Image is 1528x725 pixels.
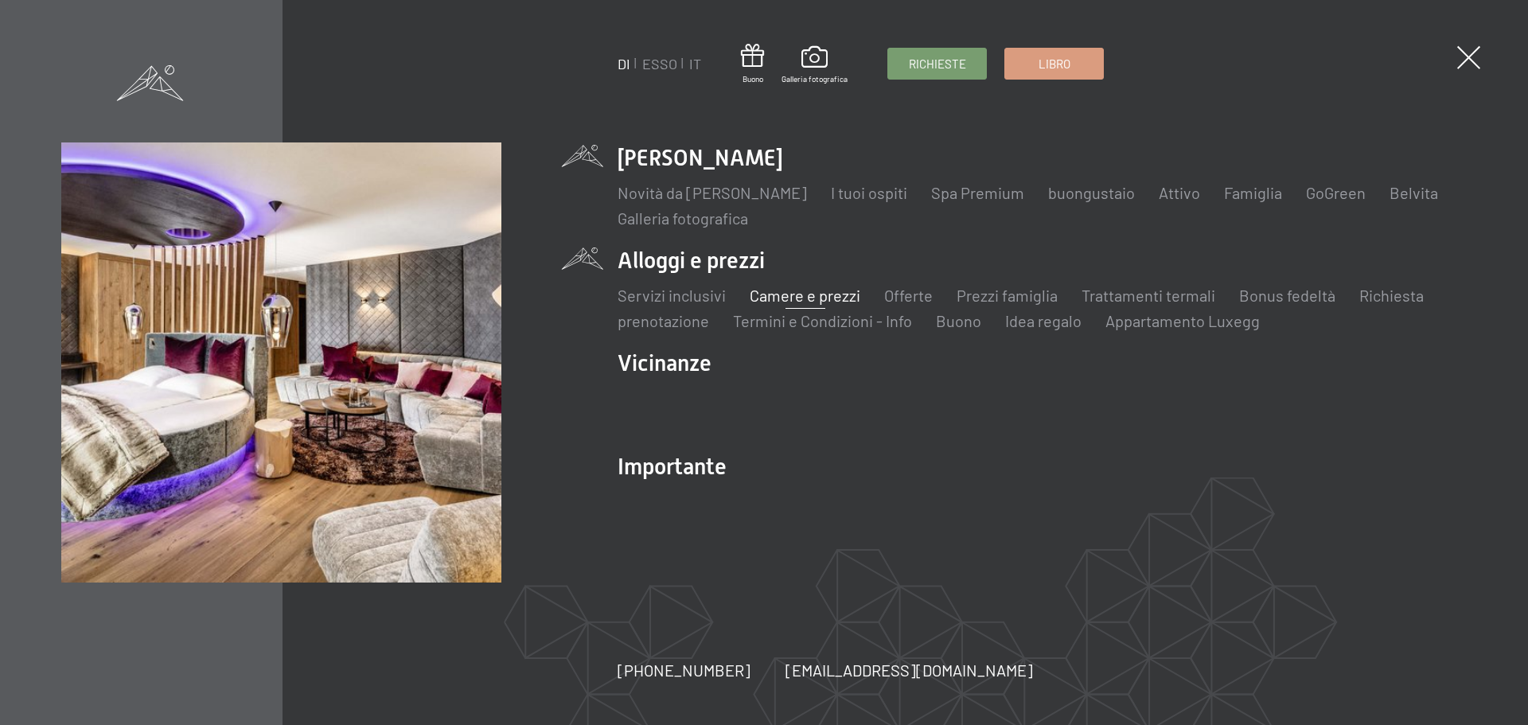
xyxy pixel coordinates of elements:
[743,74,763,84] font: Buono
[741,44,764,84] a: Buono
[931,183,1024,202] a: Spa Premium
[785,661,1033,680] font: [EMAIL_ADDRESS][DOMAIN_NAME]
[618,286,726,305] a: Servizi inclusivi
[642,55,677,72] a: ESSO
[1359,286,1424,305] a: Richiesta
[618,55,630,72] a: DI
[618,311,709,330] a: prenotazione
[1159,183,1200,202] a: Attivo
[957,286,1058,305] a: Prezzi famiglia
[1239,286,1335,305] a: Bonus fedeltà
[1105,311,1260,330] a: Appartamento Luxegg
[733,311,912,330] a: Termini e Condizioni - Info
[1005,311,1082,330] a: Idea regalo
[1306,183,1366,202] a: GoGreen
[831,183,907,202] a: I tuoi ospiti
[618,183,807,202] a: Novità da [PERSON_NAME]
[1039,57,1070,71] font: Libro
[618,209,748,228] a: Galleria fotografica
[936,311,981,330] a: Buono
[750,286,860,305] a: Camere e prezzi
[1390,183,1438,202] a: Belvita
[785,659,1033,681] a: [EMAIL_ADDRESS][DOMAIN_NAME]
[618,659,750,681] a: [PHONE_NUMBER]
[689,55,701,72] a: IT
[782,74,848,84] font: Galleria fotografica
[1224,183,1282,202] a: Famiglia
[909,57,966,71] font: Richieste
[1005,49,1103,79] a: Libro
[782,46,848,84] a: Galleria fotografica
[888,49,986,79] a: Richieste
[1048,183,1135,202] a: buongustaio
[884,286,933,305] a: Offerte
[1082,286,1215,305] a: Trattamenti termali
[618,661,750,680] font: [PHONE_NUMBER]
